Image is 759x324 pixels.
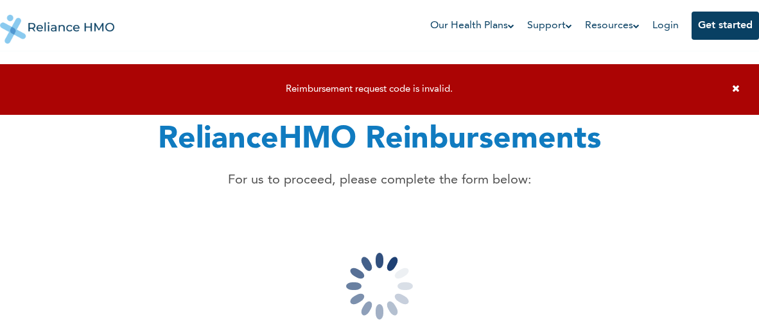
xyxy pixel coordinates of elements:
[158,171,601,190] p: For us to proceed, please complete the form below:
[158,117,601,163] h1: RelianceHMO Reinbursements
[430,18,514,33] a: Our Health Plans
[692,12,759,40] button: Get started
[585,18,640,33] a: Resources
[652,21,679,31] a: Login
[13,84,726,96] div: Reimbursement request code is invalid.
[527,18,572,33] a: Support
